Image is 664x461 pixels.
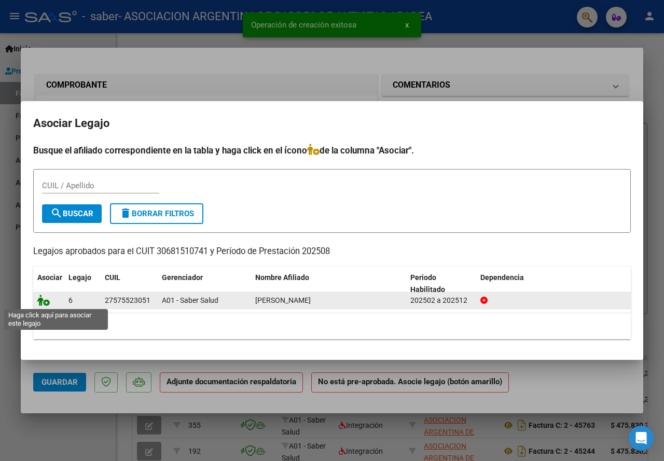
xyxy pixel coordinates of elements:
[410,273,445,294] span: Periodo Habilitado
[33,313,631,339] div: 1 registros
[33,267,64,301] datatable-header-cell: Asociar
[480,273,524,282] span: Dependencia
[101,267,158,301] datatable-header-cell: CUIL
[410,295,472,306] div: 202502 a 202512
[68,296,73,304] span: 6
[119,207,132,219] mat-icon: delete
[33,114,631,133] h2: Asociar Legajo
[105,295,150,306] div: 27575523051
[255,296,311,304] span: AYALA LUZ ORIANA
[158,267,251,301] datatable-header-cell: Gerenciador
[119,209,194,218] span: Borrar Filtros
[162,296,218,304] span: A01 - Saber Salud
[68,273,91,282] span: Legajo
[162,273,203,282] span: Gerenciador
[33,144,631,157] h4: Busque el afiliado correspondiente en la tabla y haga click en el ícono de la columna "Asociar".
[105,273,120,282] span: CUIL
[50,209,93,218] span: Buscar
[42,204,102,223] button: Buscar
[251,267,406,301] datatable-header-cell: Nombre Afiliado
[37,273,62,282] span: Asociar
[255,273,309,282] span: Nombre Afiliado
[64,267,101,301] datatable-header-cell: Legajo
[406,267,476,301] datatable-header-cell: Periodo Habilitado
[50,207,63,219] mat-icon: search
[110,203,203,224] button: Borrar Filtros
[33,245,631,258] p: Legajos aprobados para el CUIT 30681510741 y Período de Prestación 202508
[476,267,631,301] datatable-header-cell: Dependencia
[629,426,654,451] div: Open Intercom Messenger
